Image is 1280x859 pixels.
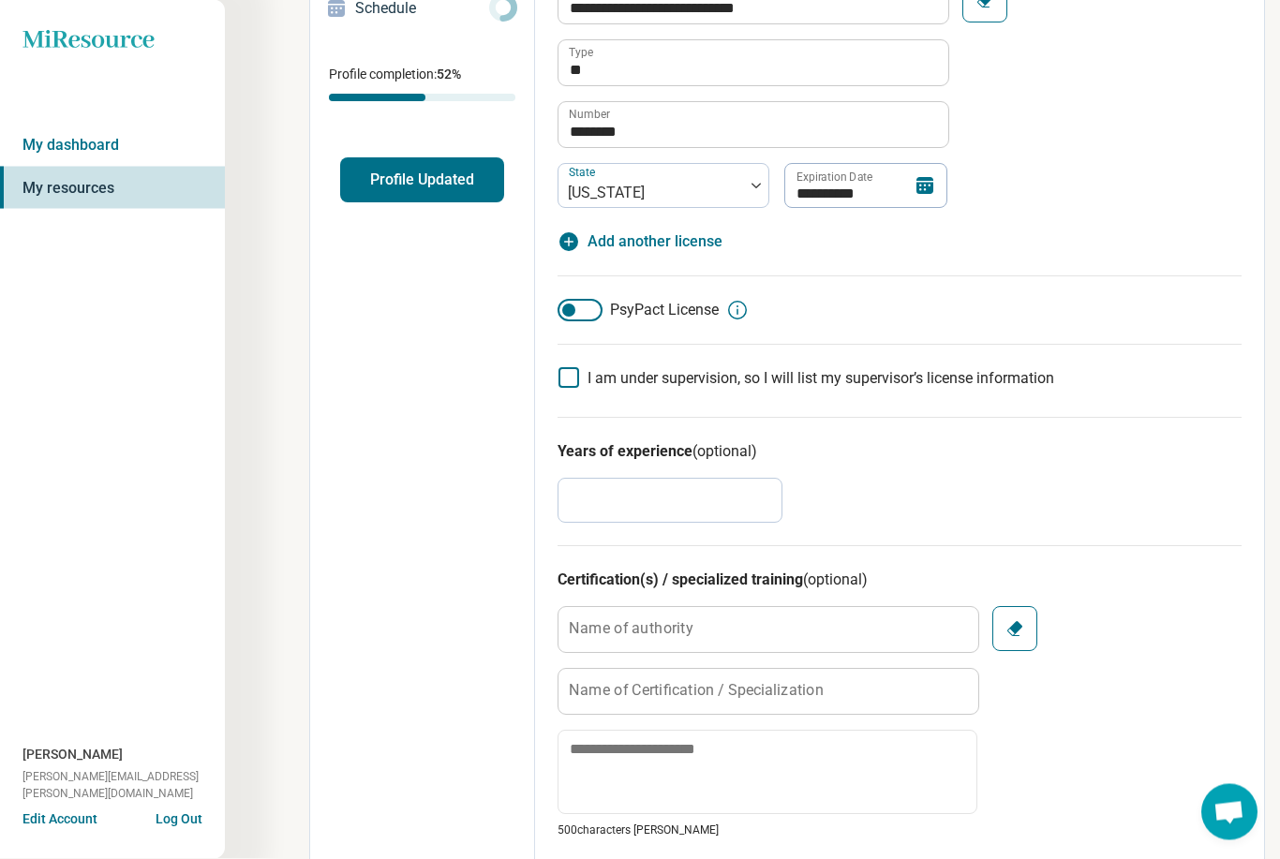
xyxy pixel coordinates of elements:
[558,822,977,839] p: 500 characters [PERSON_NAME]
[558,441,1242,464] h3: Years of experience
[340,158,504,203] button: Profile Updated
[437,67,461,82] span: 52 %
[558,570,1242,592] h3: Certification(s) / specialized training
[569,110,610,121] label: Number
[569,167,599,180] label: State
[558,231,722,254] button: Add another license
[569,684,824,699] label: Name of Certification / Specialization
[569,622,693,637] label: Name of authority
[156,809,202,824] button: Log Out
[558,300,719,322] label: PsyPact License
[692,443,757,461] span: (optional)
[588,370,1054,388] span: I am under supervision, so I will list my supervisor’s license information
[310,54,534,113] div: Profile completion:
[22,745,123,764] span: [PERSON_NAME]
[558,41,948,86] input: credential.licenses.0.name
[1201,784,1258,840] a: Open chat
[329,95,515,102] div: Profile completion
[22,768,225,802] span: [PERSON_NAME][EMAIL_ADDRESS][PERSON_NAME][DOMAIN_NAME]
[588,231,722,254] span: Add another license
[803,571,868,589] span: (optional)
[569,48,593,59] label: Type
[22,809,97,829] button: Edit Account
